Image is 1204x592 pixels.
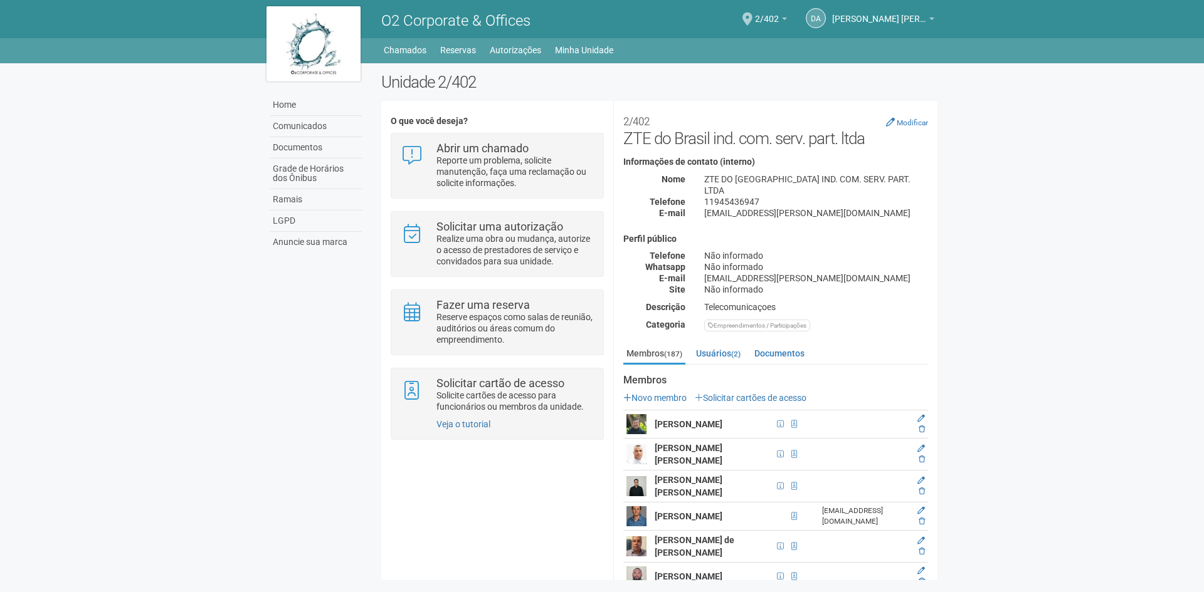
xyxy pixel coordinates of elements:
[695,273,937,284] div: [EMAIL_ADDRESS][PERSON_NAME][DOMAIN_NAME]
[645,262,685,272] strong: Whatsapp
[270,137,362,158] a: Documentos
[270,189,362,210] a: Ramais
[626,414,647,434] img: user.png
[695,196,937,207] div: 11945436947
[436,419,490,429] a: Veja o tutorial
[917,566,925,575] a: Editar membro
[436,233,594,267] p: Realize uma obra ou mudança, autorize o acesso de prestadores de serviço e convidados para sua un...
[436,298,530,311] strong: Fazer uma reserva
[695,261,937,273] div: Não informado
[659,208,685,218] strong: E-mail
[695,207,937,219] div: [EMAIL_ADDRESS][PERSON_NAME][DOMAIN_NAME]
[436,390,594,412] p: Solicite cartões de acesso para funcionários ou membros da unidade.
[755,2,779,24] span: 2/402
[626,506,647,526] img: user.png
[623,110,928,148] h2: ZTE do Brasil ind. com. serv. part. ltda
[626,444,647,464] img: user.png
[886,117,928,127] a: Modificar
[695,301,937,313] div: Telecomunicaçoes
[655,535,734,558] strong: [PERSON_NAME] de [PERSON_NAME]
[270,116,362,137] a: Comunicados
[646,319,685,330] strong: Categoria
[693,344,744,363] a: Usuários(2)
[401,378,593,412] a: Solicitar cartão de acesso Solicite cartões de acesso para funcionários ou membros da unidade.
[623,393,687,403] a: Novo membro
[919,517,925,526] a: Excluir membro
[806,8,826,28] a: DA
[401,299,593,345] a: Fazer uma reserva Reserve espaços como salas de reunião, auditórios ou áreas comum do empreendime...
[381,73,937,91] h2: Unidade 2/402
[626,536,647,556] img: user.png
[267,6,361,81] img: logo.jpg
[270,158,362,189] a: Grade de Horários dos Ônibus
[650,251,685,261] strong: Telefone
[917,506,925,515] a: Editar membro
[917,536,925,545] a: Editar membro
[822,506,910,527] div: [EMAIL_ADDRESS][DOMAIN_NAME]
[655,475,722,497] strong: [PERSON_NAME] [PERSON_NAME]
[659,273,685,283] strong: E-mail
[436,142,529,155] strong: Abrir um chamado
[555,41,613,59] a: Minha Unidade
[917,444,925,453] a: Editar membro
[646,302,685,312] strong: Descrição
[626,476,647,496] img: user.png
[623,375,928,386] strong: Membros
[695,393,806,403] a: Solicitar cartões de acesso
[623,157,928,167] h4: Informações de contato (interno)
[623,344,685,365] a: Membros(187)
[440,41,476,59] a: Reservas
[391,117,603,126] h4: O que você deseja?
[381,12,531,29] span: O2 Corporate & Offices
[623,234,928,244] h4: Perfil público
[662,174,685,184] strong: Nome
[490,41,541,59] a: Autorizações
[655,443,722,465] strong: [PERSON_NAME] [PERSON_NAME]
[919,487,925,496] a: Excluir membro
[664,350,682,358] small: (187)
[655,419,722,429] strong: [PERSON_NAME]
[704,319,810,331] div: Empreendimentos / Participações
[919,455,925,464] a: Excluir membro
[669,284,685,294] strong: Site
[436,376,564,390] strong: Solicitar cartão de acesso
[650,197,685,207] strong: Telefone
[695,284,937,295] div: Não informado
[919,425,925,434] a: Excluir membro
[832,16,934,26] a: [PERSON_NAME] [PERSON_NAME] [PERSON_NAME]
[917,476,925,485] a: Editar membro
[626,566,647,586] img: user.png
[919,547,925,556] a: Excluir membro
[695,174,937,196] div: ZTE DO [GEOGRAPHIC_DATA] IND. COM. SERV. PART. LTDA
[436,220,563,233] strong: Solicitar uma autorização
[655,571,722,581] strong: [PERSON_NAME]
[270,210,362,232] a: LGPD
[897,118,928,127] small: Modificar
[270,232,362,252] a: Anuncie sua marca
[655,511,722,521] strong: [PERSON_NAME]
[917,414,925,423] a: Editar membro
[436,155,594,189] p: Reporte um problema, solicite manutenção, faça uma reclamação ou solicite informações.
[270,95,362,116] a: Home
[695,250,937,261] div: Não informado
[384,41,426,59] a: Chamados
[832,2,926,24] span: Daniel Andres Soto Lozada
[731,350,741,358] small: (2)
[623,115,650,128] small: 2/402
[755,16,787,26] a: 2/402
[751,344,808,363] a: Documentos
[919,577,925,586] a: Excluir membro
[401,143,593,189] a: Abrir um chamado Reporte um problema, solicite manutenção, faça uma reclamação ou solicite inform...
[436,311,594,345] p: Reserve espaços como salas de reunião, auditórios ou áreas comum do empreendimento.
[401,221,593,267] a: Solicitar uma autorização Realize uma obra ou mudança, autorize o acesso de prestadores de serviç...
